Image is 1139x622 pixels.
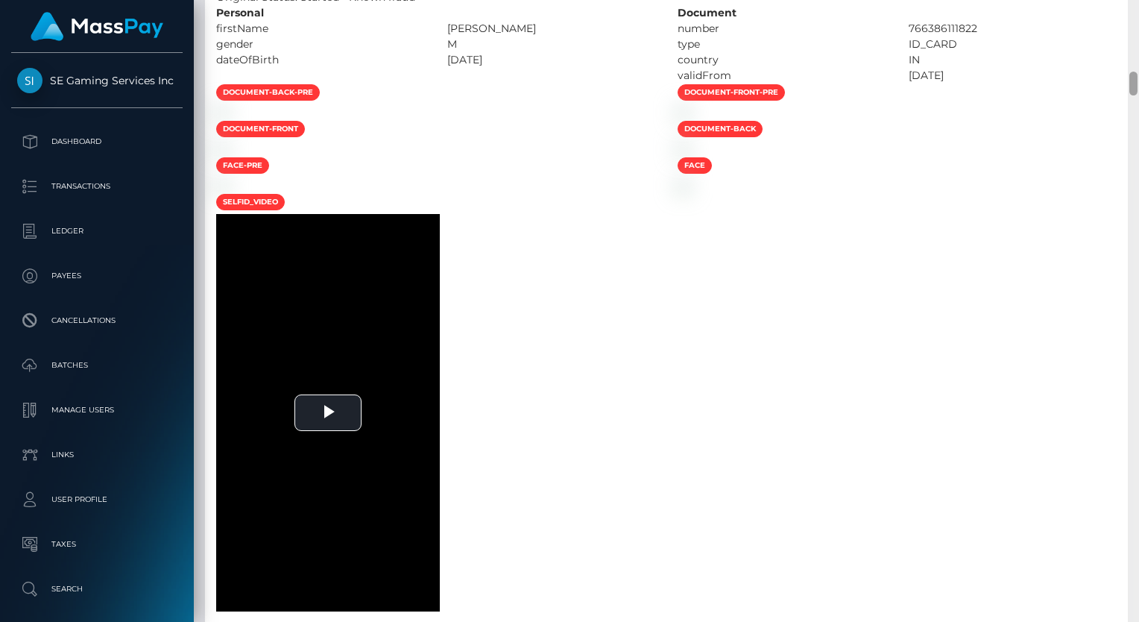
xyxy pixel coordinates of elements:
[436,37,667,52] div: M
[11,436,183,474] a: Links
[17,399,177,421] p: Manage Users
[17,533,177,556] p: Taxes
[216,194,285,210] span: selfid_video
[11,392,183,429] a: Manage Users
[678,6,736,19] strong: Document
[11,257,183,295] a: Payees
[11,213,183,250] a: Ledger
[17,310,177,332] p: Cancellations
[216,143,228,155] img: 00b7cc15-d6dd-44e4-bc4b-7241bdb542fd
[678,157,712,174] span: face
[205,21,436,37] div: firstName
[11,347,183,384] a: Batches
[216,84,320,101] span: document-back-pre
[17,220,177,242] p: Ledger
[897,37,1129,52] div: ID_CARD
[216,6,264,19] strong: Personal
[666,37,897,52] div: type
[17,175,177,198] p: Transactions
[17,489,177,511] p: User Profile
[678,121,763,137] span: document-back
[17,131,177,153] p: Dashboard
[11,302,183,339] a: Cancellations
[17,354,177,377] p: Batches
[897,68,1129,84] div: [DATE]
[216,180,228,192] img: 7fe0a6a9-bb53-4dee-9e62-91e33a56dfbc
[17,68,42,93] img: SE Gaming Services Inc
[897,52,1129,68] div: IN
[666,68,897,84] div: validFrom
[11,123,183,160] a: Dashboard
[11,571,183,608] a: Search
[11,168,183,205] a: Transactions
[17,444,177,466] p: Links
[205,37,436,52] div: gender
[436,21,667,37] div: [PERSON_NAME]
[666,21,897,37] div: number
[205,52,436,68] div: dateOfBirth
[17,578,177,600] p: Search
[216,107,228,119] img: 7a87f313-9375-48a7-b837-a72e626a795b
[294,395,362,431] button: Play Video
[11,526,183,563] a: Taxes
[678,180,690,192] img: 3568e19c-1073-49b1-84ac-5ca54012cb6e
[216,121,305,137] span: document-front
[678,107,690,119] img: 93c5c66d-ffe8-4ba3-b95d-965f8f86b708
[11,74,183,87] span: SE Gaming Services Inc
[897,21,1129,37] div: 766386111822
[216,214,440,612] div: Video Player
[11,481,183,518] a: User Profile
[666,52,897,68] div: country
[436,52,667,68] div: [DATE]
[17,265,177,287] p: Payees
[678,84,785,101] span: document-front-pre
[678,143,690,155] img: 7e9387b4-661d-4210-bc0d-daeea98a23b4
[31,12,163,41] img: MassPay Logo
[216,157,269,174] span: face-pre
